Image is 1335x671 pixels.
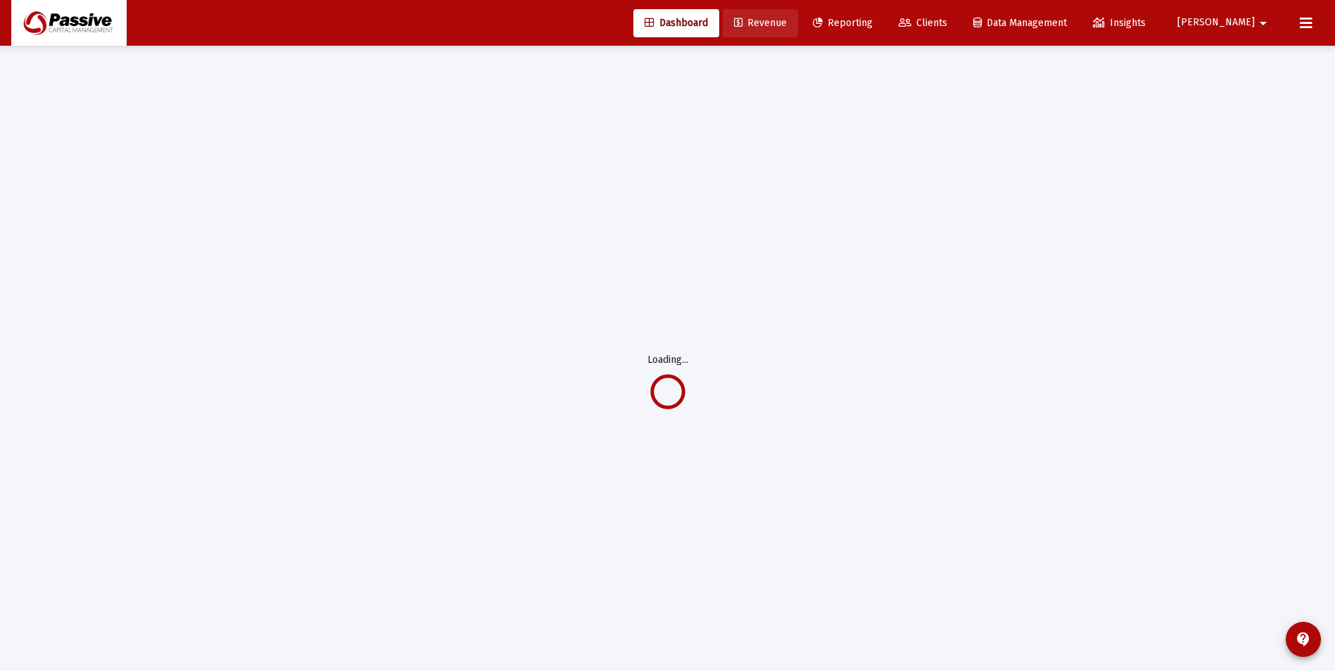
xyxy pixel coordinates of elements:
mat-icon: arrow_drop_down [1255,9,1272,37]
a: Revenue [723,9,798,37]
a: Reporting [802,9,884,37]
span: [PERSON_NAME] [1177,17,1255,29]
a: Data Management [962,9,1078,37]
span: Reporting [813,17,873,29]
span: Dashboard [645,17,708,29]
button: [PERSON_NAME] [1160,8,1289,37]
span: Data Management [973,17,1067,29]
span: Insights [1093,17,1146,29]
a: Dashboard [633,9,719,37]
img: Dashboard [22,9,116,37]
a: Insights [1082,9,1157,37]
span: Revenue [734,17,787,29]
mat-icon: contact_support [1295,631,1312,648]
span: Clients [899,17,947,29]
a: Clients [887,9,958,37]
